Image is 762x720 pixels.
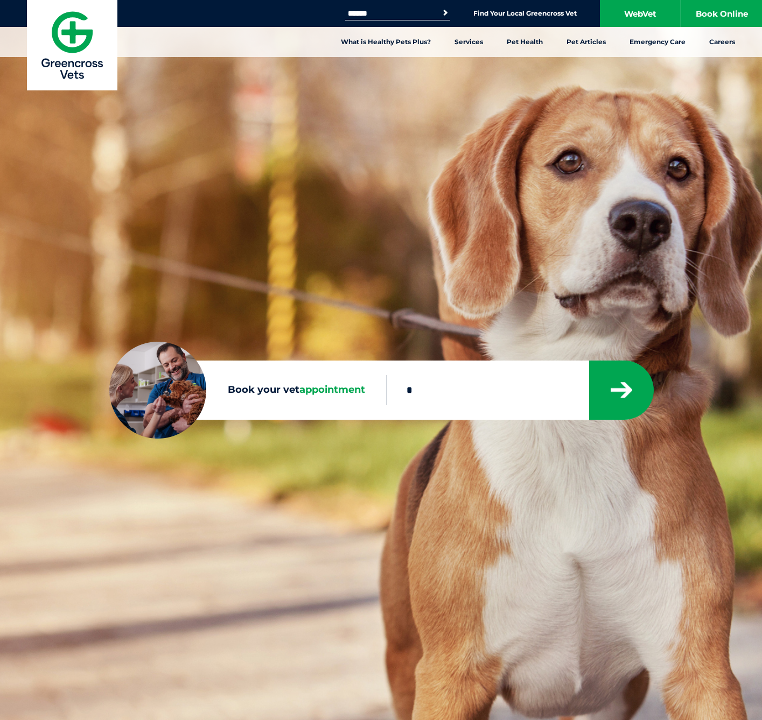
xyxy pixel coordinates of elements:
span: appointment [299,384,365,396]
a: Emergency Care [618,27,697,57]
a: What is Healthy Pets Plus? [329,27,443,57]
a: Pet Health [495,27,555,57]
a: Services [443,27,495,57]
a: Careers [697,27,747,57]
a: Find Your Local Greencross Vet [473,9,577,18]
label: Book your vet [109,382,387,398]
button: Search [440,8,451,18]
a: Pet Articles [555,27,618,57]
